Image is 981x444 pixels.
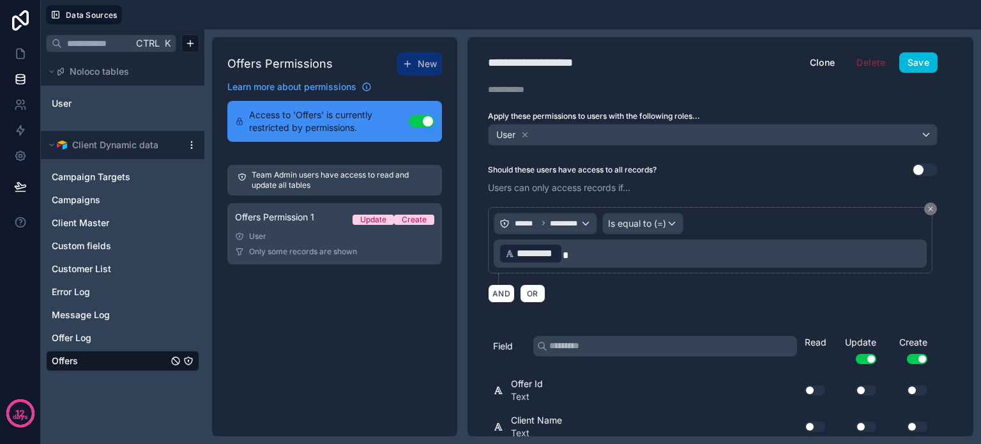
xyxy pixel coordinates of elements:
div: Offers [46,351,199,371]
button: Airtable LogoClient Dynamic data [46,136,181,154]
button: Noloco tables [46,63,192,80]
h1: Offers Permissions [227,55,333,73]
a: Customer List [52,263,168,275]
img: Airtable Logo [57,140,67,150]
div: Error Log [46,282,199,302]
div: Offer Log [46,328,199,348]
span: Field [493,340,513,353]
p: Users can only access records if... [488,181,938,194]
a: Message Log [52,309,168,321]
p: Team Admin users have access to read and update all tables [252,170,432,190]
label: Apply these permissions to users with the following roles... [488,111,938,121]
span: Offers [52,355,78,367]
span: Access to 'Offers' is currently restricted by permissions. [249,109,409,134]
span: Error Log [52,286,90,298]
a: Custom fields [52,240,168,252]
a: Learn more about permissions [227,80,372,93]
div: Campaign Targets [46,167,199,187]
span: Data Sources [66,10,118,20]
span: Offer Id [511,378,543,390]
button: Is equal to (=) [602,213,683,234]
a: Error Log [52,286,168,298]
span: Client Dynamic data [72,139,158,151]
div: Message Log [46,305,199,325]
span: OR [524,289,541,298]
div: Update [830,336,881,364]
button: Save [899,52,938,73]
div: Read [805,336,830,349]
a: Client Master [52,217,168,229]
span: Only some records are shown [249,247,357,257]
span: Learn more about permissions [227,80,356,93]
a: Offers [52,355,168,367]
button: OR [520,284,545,303]
label: Should these users have access to all records? [488,165,657,175]
button: New [397,52,442,75]
a: Campaigns [52,194,168,206]
span: Is equal to (=) [608,217,666,230]
a: Offer Log [52,332,168,344]
span: Ctrl [135,35,161,51]
div: User [235,231,434,241]
span: Message Log [52,309,110,321]
a: Offers Permission 1UpdateCreateUserOnly some records are shown [227,203,442,264]
span: Campaign Targets [52,171,130,183]
span: K [163,39,172,48]
span: Client Name [511,414,562,427]
div: Update [360,215,386,225]
span: Text [511,427,562,440]
button: AND [488,284,515,303]
p: 12 [15,407,25,420]
div: Custom fields [46,236,199,256]
span: New [418,57,437,70]
a: User [52,97,155,110]
span: Offers Permission 1 [235,211,314,224]
button: User [488,124,938,146]
span: Noloco tables [70,65,129,78]
span: User [52,97,72,110]
span: Customer List [52,263,111,275]
button: Clone [802,52,844,73]
div: Campaigns [46,190,199,210]
span: Text [511,390,543,403]
div: Create [881,336,932,364]
p: days [13,412,28,422]
div: Create [402,215,427,225]
div: User [46,93,199,114]
span: User [496,128,515,141]
div: Client Master [46,213,199,233]
span: Campaigns [52,194,100,206]
div: Customer List [46,259,199,279]
a: Campaign Targets [52,171,168,183]
button: Data Sources [46,5,122,24]
span: Client Master [52,217,109,229]
span: Offer Log [52,332,91,344]
span: Custom fields [52,240,111,252]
